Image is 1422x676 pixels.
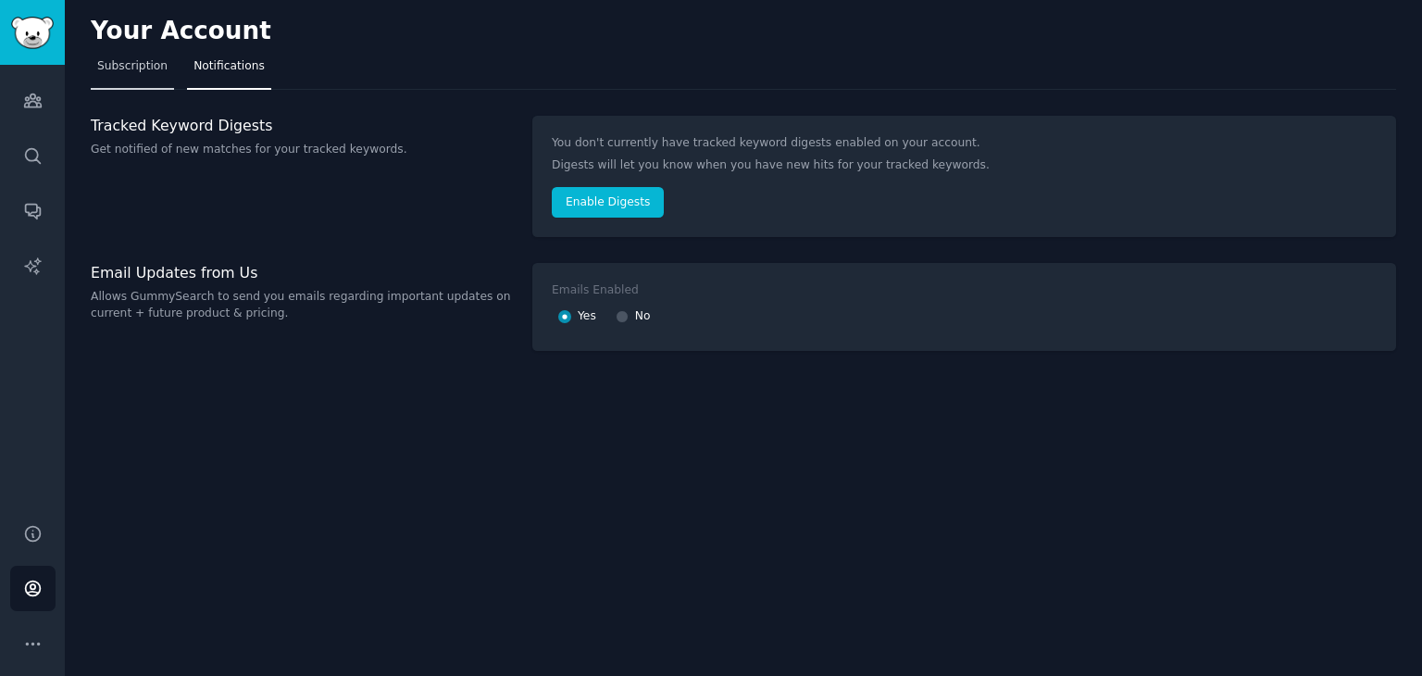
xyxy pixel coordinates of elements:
span: No [635,308,651,325]
h3: Tracked Keyword Digests [91,116,513,135]
img: GummySearch logo [11,17,54,49]
span: Yes [578,308,596,325]
p: Allows GummySearch to send you emails regarding important updates on current + future product & p... [91,289,513,321]
span: Notifications [193,58,265,75]
p: You don't currently have tracked keyword digests enabled on your account. [552,135,1377,152]
a: Subscription [91,52,174,90]
button: Enable Digests [552,187,664,219]
p: Get notified of new matches for your tracked keywords. [91,142,513,158]
a: Notifications [187,52,271,90]
h2: Your Account [91,17,271,46]
div: Emails Enabled [552,282,639,299]
span: Subscription [97,58,168,75]
p: Digests will let you know when you have new hits for your tracked keywords. [552,157,1377,174]
h3: Email Updates from Us [91,263,513,282]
